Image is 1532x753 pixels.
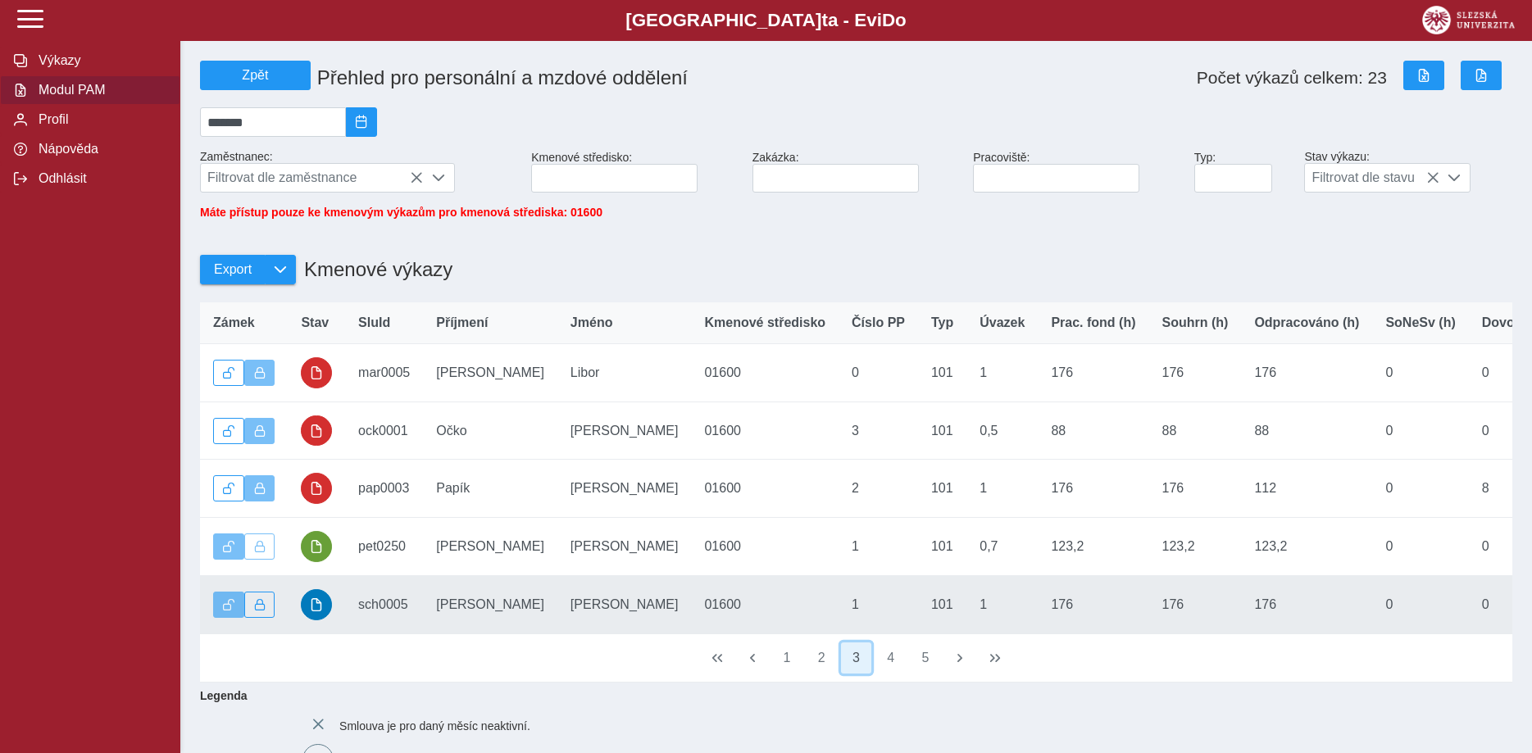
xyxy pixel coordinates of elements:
button: Odemknout výkaz. [213,475,244,501]
td: 176 [1241,344,1372,402]
td: 176 [1149,344,1242,402]
span: Export [214,262,252,277]
span: Zpět [207,68,303,83]
button: 5 [910,642,941,674]
button: 2025/09 [346,107,377,137]
td: 101 [918,344,966,402]
span: Nápověda [34,142,166,156]
td: [PERSON_NAME] [423,575,557,633]
div: Kmenové středisko: [525,144,746,199]
td: sch0005 [345,575,423,633]
button: Uzamknout lze pouze výkaz, který je podepsán a schválen. [244,533,275,560]
button: Uzamknout [244,592,275,618]
td: 01600 [691,344,839,402]
button: Export do PDF [1461,61,1502,90]
td: 1 [966,575,1038,633]
div: Zakázka: [746,144,967,199]
td: [PERSON_NAME] [423,518,557,576]
span: Máte přístup pouze ke kmenovým výkazům pro kmenová střediska: 01600 [200,206,602,219]
span: Zámek [213,315,255,330]
td: 176 [1149,460,1242,518]
button: schváleno [301,589,332,620]
button: Export do Excelu [1403,61,1444,90]
button: Výkaz je odemčen. [213,592,244,618]
td: 0 [1372,460,1468,518]
h1: Kmenové výkazy [296,250,452,289]
span: Odpracováno (h) [1254,315,1359,330]
td: Libor [557,344,692,402]
td: 0,7 [966,518,1038,576]
td: 101 [918,518,966,576]
td: 1 [966,460,1038,518]
td: 01600 [691,575,839,633]
td: 01600 [691,460,839,518]
td: 112 [1241,460,1372,518]
b: Legenda [193,683,1506,709]
td: 88 [1038,401,1148,460]
button: Odemknout výkaz. [213,418,244,444]
td: 1 [839,575,918,633]
button: 3 [841,642,872,674]
button: Výkaz uzamčen. [244,360,275,386]
div: Stav výkazu: [1298,143,1519,199]
td: 101 [918,401,966,460]
span: D [882,10,895,30]
td: 176 [1241,575,1372,633]
span: Stav [301,315,329,330]
td: 176 [1038,344,1148,402]
td: [PERSON_NAME] [557,401,692,460]
button: podepsáno [301,531,332,562]
td: 176 [1149,575,1242,633]
button: 1 [771,642,802,674]
span: SoNeSv (h) [1385,315,1455,330]
span: Filtrovat dle zaměstnance [201,164,423,192]
div: Typ: [1188,144,1298,199]
td: [PERSON_NAME] [557,460,692,518]
td: 2 [839,460,918,518]
button: Odemknout výkaz. [213,360,244,386]
span: Profil [34,112,166,127]
td: [PERSON_NAME] [557,518,692,576]
td: 101 [918,575,966,633]
div: Zaměstnanec: [193,143,525,199]
span: Filtrovat dle stavu [1305,164,1439,192]
td: pet0250 [345,518,423,576]
td: [PERSON_NAME] [423,344,557,402]
button: Zpět [200,61,311,90]
span: t [821,10,827,30]
span: o [895,10,907,30]
td: Papík [423,460,557,518]
td: 101 [918,460,966,518]
span: Smlouva je pro daný měsíc neaktivní. [339,719,530,732]
td: 88 [1241,401,1372,460]
span: Příjmení [436,315,488,330]
td: pap0003 [345,460,423,518]
span: Modul PAM [34,83,166,98]
td: 0 [1372,518,1468,576]
td: 0 [839,344,918,402]
td: 1 [839,518,918,576]
span: Výkazy [34,53,166,68]
button: Výkaz uzamčen. [244,418,275,444]
td: 0 [1372,575,1468,633]
span: Jméno [571,315,613,330]
td: 01600 [691,401,839,460]
td: Očko [423,401,557,460]
b: [GEOGRAPHIC_DATA] a - Evi [49,10,1483,31]
button: Výkaz je odemčen. [213,533,244,560]
span: Kmenové středisko [704,315,825,330]
span: Číslo PP [852,315,905,330]
td: 176 [1038,460,1148,518]
td: 01600 [691,518,839,576]
span: SluId [358,315,390,330]
button: Výkaz uzamčen. [244,475,275,501]
button: 4 [875,642,907,674]
td: 123,2 [1038,518,1148,576]
button: uzamčeno [301,473,332,504]
td: 88 [1149,401,1242,460]
div: Pracoviště: [966,144,1188,199]
td: 3 [839,401,918,460]
span: Souhrn (h) [1162,315,1229,330]
td: 123,2 [1149,518,1242,576]
td: ock0001 [345,401,423,460]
